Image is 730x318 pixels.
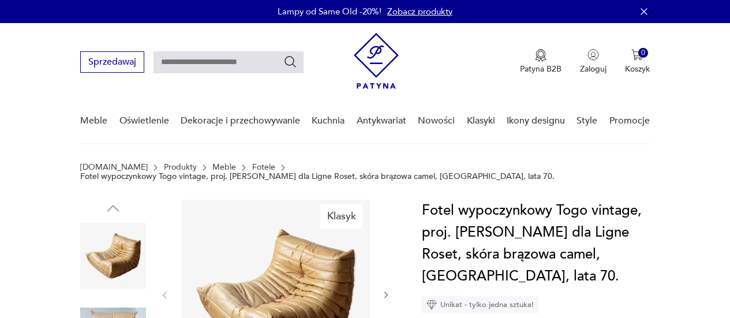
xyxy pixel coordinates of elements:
[631,49,643,61] img: Ikona koszyka
[278,6,381,17] p: Lampy od Same Old -20%!
[507,99,565,143] a: Ikony designu
[576,99,597,143] a: Style
[587,49,599,61] img: Ikonka użytkownika
[426,300,437,310] img: Ikona diamentu
[580,49,607,74] button: Zaloguj
[520,49,561,74] a: Ikona medaluPatyna B2B
[535,49,546,62] img: Ikona medalu
[580,63,607,74] p: Zaloguj
[520,49,561,74] button: Patyna B2B
[320,204,363,229] div: Klasyk
[80,51,144,73] button: Sprzedawaj
[80,59,144,67] a: Sprzedawaj
[422,200,650,287] h1: Fotel wypoczynkowy Togo vintage, proj. [PERSON_NAME] dla Ligne Roset, skóra brązowa camel, [GEOGR...
[164,163,197,172] a: Produkty
[467,99,495,143] a: Klasyki
[354,33,399,89] img: Patyna - sklep z meblami i dekoracjami vintage
[181,99,300,143] a: Dekoracje i przechowywanie
[212,163,236,172] a: Meble
[422,296,538,313] div: Unikat - tylko jedna sztuka!
[80,172,555,181] p: Fotel wypoczynkowy Togo vintage, proj. [PERSON_NAME] dla Ligne Roset, skóra brązowa camel, [GEOGR...
[418,99,455,143] a: Nowości
[609,99,650,143] a: Promocje
[312,99,345,143] a: Kuchnia
[80,223,146,289] img: Zdjęcie produktu Fotel wypoczynkowy Togo vintage, proj. M. Ducaroy dla Ligne Roset, skóra brązowa...
[387,6,452,17] a: Zobacz produkty
[80,99,107,143] a: Meble
[357,99,406,143] a: Antykwariat
[638,48,648,58] div: 0
[119,99,169,143] a: Oświetlenie
[520,63,561,74] p: Patyna B2B
[625,63,650,74] p: Koszyk
[283,55,297,69] button: Szukaj
[80,163,148,172] a: [DOMAIN_NAME]
[625,49,650,74] button: 0Koszyk
[252,163,275,172] a: Fotele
